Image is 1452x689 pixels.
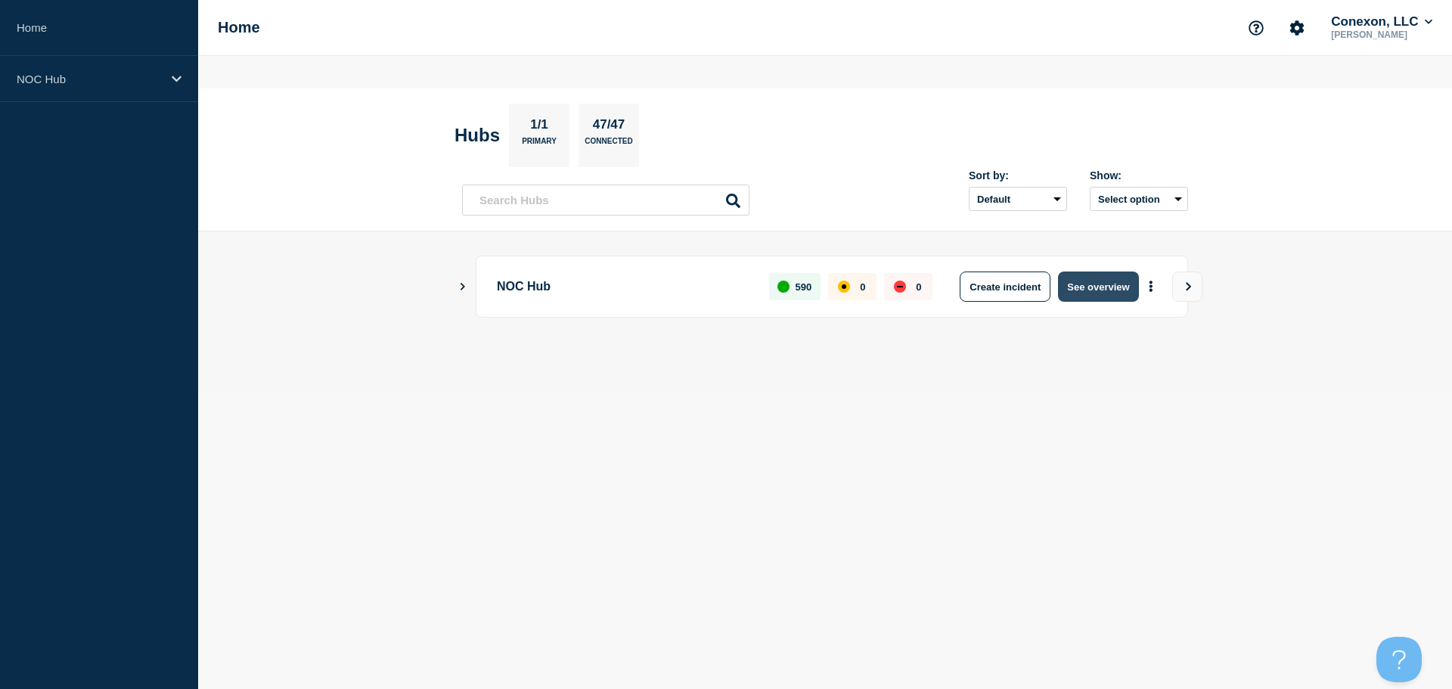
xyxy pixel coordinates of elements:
p: 1/1 [525,117,554,137]
button: Select option [1090,187,1188,211]
h2: Hubs [455,125,500,146]
button: Show Connected Hubs [459,281,467,293]
p: Primary [522,137,557,153]
button: View [1172,272,1202,302]
p: [PERSON_NAME] [1328,29,1435,40]
p: NOC Hub [497,272,752,302]
button: More actions [1141,273,1161,301]
p: 590 [796,281,812,293]
div: Sort by: [969,169,1067,182]
button: See overview [1058,272,1138,302]
div: Show: [1090,169,1188,182]
iframe: Help Scout Beacon - Open [1376,637,1422,682]
div: up [777,281,790,293]
p: Connected [585,137,632,153]
p: 0 [860,281,865,293]
div: down [894,281,906,293]
button: Create incident [960,272,1050,302]
input: Search Hubs [462,185,749,216]
select: Sort by [969,187,1067,211]
div: affected [838,281,850,293]
p: NOC Hub [17,73,162,85]
button: Conexon, LLC [1328,14,1435,29]
p: 47/47 [587,117,631,137]
p: 0 [916,281,921,293]
button: Support [1240,12,1272,44]
button: Account settings [1281,12,1313,44]
h1: Home [218,19,260,36]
